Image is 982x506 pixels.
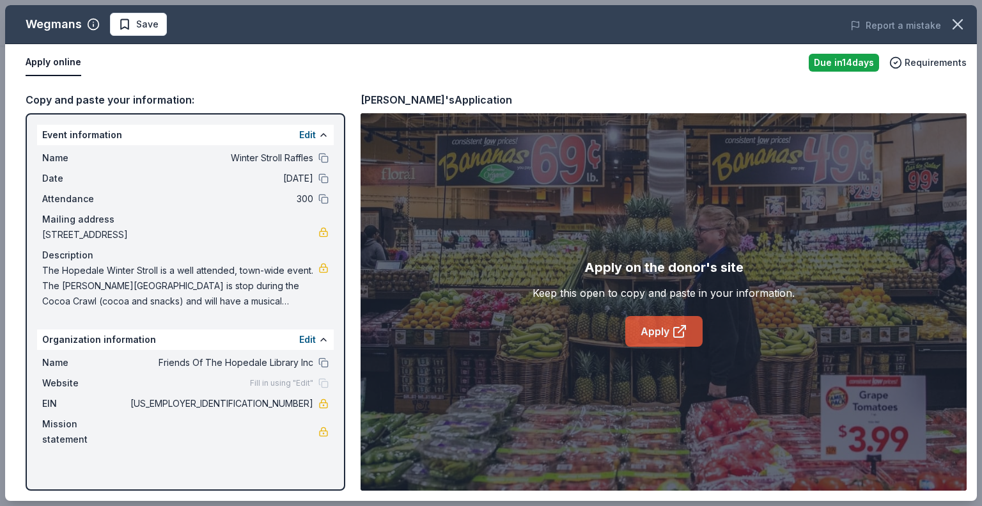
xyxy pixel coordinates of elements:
[37,329,334,350] div: Organization information
[42,227,318,242] span: [STREET_ADDRESS]
[37,125,334,145] div: Event information
[42,150,128,166] span: Name
[128,396,313,411] span: [US_EMPLOYER_IDENTIFICATION_NUMBER]
[361,91,512,108] div: [PERSON_NAME]'s Application
[42,355,128,370] span: Name
[584,257,744,278] div: Apply on the donor's site
[299,332,316,347] button: Edit
[42,191,128,207] span: Attendance
[625,316,703,347] a: Apply
[42,171,128,186] span: Date
[26,14,82,35] div: Wegmans
[42,248,329,263] div: Description
[42,376,128,391] span: Website
[850,18,941,33] button: Report a mistake
[128,171,313,186] span: [DATE]
[26,49,81,76] button: Apply online
[250,378,313,388] span: Fill in using "Edit"
[128,150,313,166] span: Winter Stroll Raffles
[128,355,313,370] span: Friends Of The Hopedale Library Inc
[533,285,795,301] div: Keep this open to copy and paste in your information.
[42,263,318,309] span: The Hopedale Winter Stroll is a well attended, town-wide event. The [PERSON_NAME][GEOGRAPHIC_DATA...
[809,54,879,72] div: Due in 14 days
[889,55,967,70] button: Requirements
[110,13,167,36] button: Save
[136,17,159,32] span: Save
[905,55,967,70] span: Requirements
[299,127,316,143] button: Edit
[42,212,329,227] div: Mailing address
[42,396,128,411] span: EIN
[42,416,128,447] span: Mission statement
[128,191,313,207] span: 300
[26,91,345,108] div: Copy and paste your information:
